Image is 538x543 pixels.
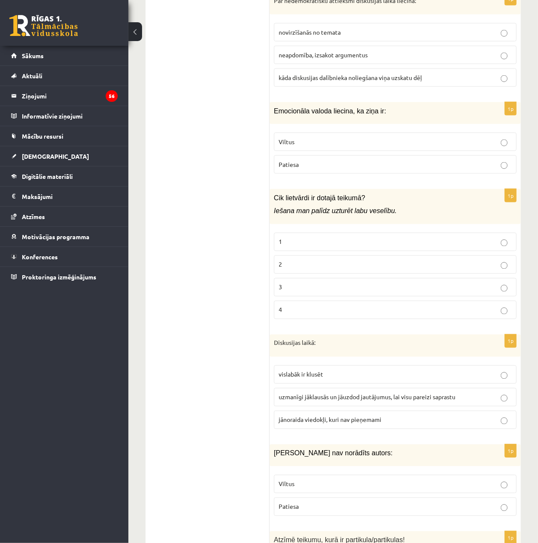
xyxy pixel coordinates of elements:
span: Konferences [22,253,58,261]
span: 3 [279,283,282,291]
span: Motivācijas programma [22,233,89,240]
span: Viltus [279,480,294,488]
input: 3 [501,285,508,292]
a: Proktoringa izmēģinājums [11,267,118,287]
legend: Ziņojumi [22,86,118,106]
input: 2 [501,262,508,269]
p: 1p [505,444,517,458]
span: neapdomība, izsakot argumentus [279,51,368,59]
legend: Informatīvie ziņojumi [22,106,118,126]
span: Cik lietvārdi ir dotajā teikumā? [274,194,365,202]
span: Atzīmes [22,213,45,220]
span: Patiesa [279,503,299,510]
a: Motivācijas programma [11,227,118,246]
span: Patiesa [279,160,299,168]
span: 1 [279,238,282,246]
input: Viltus [501,139,508,146]
a: Maksājumi [11,187,118,206]
span: Sākums [22,52,44,59]
a: Informatīvie ziņojumi [11,106,118,126]
span: [DEMOGRAPHIC_DATA] [22,152,89,160]
span: 4 [279,306,282,314]
span: Digitālie materiāli [22,172,73,180]
p: 1p [505,102,517,116]
span: [PERSON_NAME] nav norādīts autors: [274,450,392,457]
span: Emocionāla valoda liecina, ka ziņa ir: [274,107,386,115]
input: kāda diskusijas dalībnieka noliegšana viņa uzskatu dēļ [501,75,508,82]
input: Patiesa [501,162,508,169]
a: Sākums [11,46,118,65]
span: novirzīšanās no temata [279,28,341,36]
span: Proktoringa izmēģinājums [22,273,96,281]
a: [DEMOGRAPHIC_DATA] [11,146,118,166]
p: Diskusijas laikā: [274,339,474,347]
i: 56 [106,90,118,102]
span: Aktuāli [22,72,42,80]
p: 1p [505,189,517,202]
span: vislabāk ir klusēt [279,371,323,378]
input: uzmanīgi jāklausās un jāuzdod jautājumus, lai visu pareizi saprastu [501,395,508,402]
a: Rīgas 1. Tālmācības vidusskola [9,15,78,36]
span: Viltus [279,138,294,145]
a: Digitālie materiāli [11,166,118,186]
input: vislabāk ir klusēt [501,372,508,379]
input: neapdomība, izsakot argumentus [501,53,508,59]
span: kāda diskusijas dalībnieka noliegšana viņa uzskatu dēļ [279,74,422,81]
input: jānoraida viedokļi, kuri nav pieņemami [501,418,508,424]
p: 1p [505,334,517,348]
input: novirzīšanās no temata [501,30,508,37]
input: Viltus [501,482,508,489]
span: uzmanīgi jāklausās un jāuzdod jautājumus, lai visu pareizi saprastu [279,393,455,401]
span: Mācību resursi [22,132,63,140]
input: 4 [501,308,508,315]
input: 1 [501,240,508,246]
a: Konferences [11,247,118,267]
input: Patiesa [501,504,508,511]
i: Iešana man palīdz uzturēt labu veselību. [274,208,397,215]
span: jānoraida viedokļi, kuri nav pieņemami [279,416,381,424]
a: Ziņojumi56 [11,86,118,106]
a: Atzīmes [11,207,118,226]
a: Aktuāli [11,66,118,86]
a: Mācību resursi [11,126,118,146]
legend: Maksājumi [22,187,118,206]
span: 2 [279,261,282,268]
